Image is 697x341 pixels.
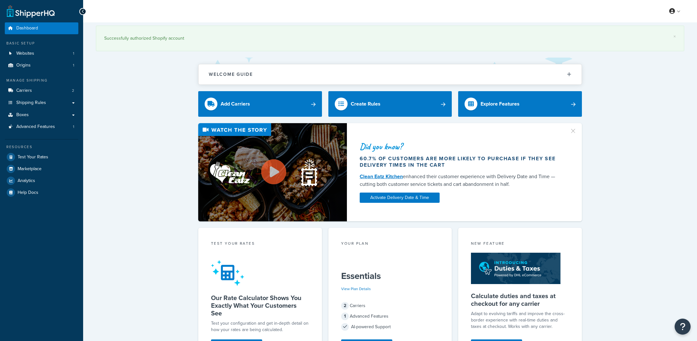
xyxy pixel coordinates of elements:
a: Websites1 [5,48,78,59]
a: Shipping Rules [5,97,78,109]
span: Test Your Rates [18,155,48,160]
a: Marketplace [5,163,78,175]
a: Boxes [5,109,78,121]
div: enhanced their customer experience with Delivery Date and Time — cutting both customer service ti... [360,173,562,188]
span: 1 [341,313,349,320]
a: View Plan Details [341,286,371,292]
a: Explore Features [458,91,582,117]
span: Shipping Rules [16,100,46,106]
span: 1 [73,63,74,68]
span: 2 [72,88,74,93]
div: Test your rates [211,241,309,248]
a: Advanced Features1 [5,121,78,133]
a: Analytics [5,175,78,186]
h5: Calculate duties and taxes at checkout for any carrier [471,292,569,307]
span: Origins [16,63,31,68]
li: Websites [5,48,78,59]
div: Carriers [341,301,439,310]
a: Dashboard [5,22,78,34]
a: Create Rules [328,91,452,117]
button: Open Resource Center [675,319,691,335]
li: Carriers [5,85,78,97]
span: Analytics [18,178,35,184]
div: Explore Features [481,99,520,108]
div: Manage Shipping [5,78,78,83]
img: Video thumbnail [198,123,347,221]
h2: Welcome Guide [209,72,253,77]
a: Clean Eatz Kitchen [360,173,403,180]
div: Add Carriers [221,99,250,108]
p: Adapt to evolving tariffs and improve the cross-border experience with real-time duties and taxes... [471,311,569,330]
div: AI-powered Support [341,322,439,331]
div: Test your configuration and get in-depth detail on how your rates are being calculated. [211,320,309,333]
div: Your Plan [341,241,439,248]
div: Advanced Features [341,312,439,321]
h5: Essentials [341,271,439,281]
li: Advanced Features [5,121,78,133]
div: Successfully authorized Shopify account [104,34,676,43]
div: Create Rules [351,99,380,108]
div: Resources [5,144,78,150]
div: 60.7% of customers are more likely to purchase if they see delivery times in the cart [360,155,562,168]
li: Origins [5,59,78,71]
a: × [673,34,676,39]
span: Boxes [16,112,29,118]
a: Origins1 [5,59,78,71]
div: New Feature [471,241,569,248]
span: Websites [16,51,34,56]
button: Welcome Guide [199,64,582,84]
a: Activate Delivery Date & Time [360,193,440,203]
span: 2 [341,302,349,310]
a: Add Carriers [198,91,322,117]
a: Test Your Rates [5,151,78,163]
span: Marketplace [18,166,42,172]
span: Dashboard [16,26,38,31]
div: Basic Setup [5,41,78,46]
span: 1 [73,124,74,130]
h5: Our Rate Calculator Shows You Exactly What Your Customers See [211,294,309,317]
a: Help Docs [5,187,78,198]
div: Did you know? [360,142,562,151]
span: 1 [73,51,74,56]
span: Carriers [16,88,32,93]
span: Advanced Features [16,124,55,130]
a: Carriers2 [5,85,78,97]
span: Help Docs [18,190,38,195]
